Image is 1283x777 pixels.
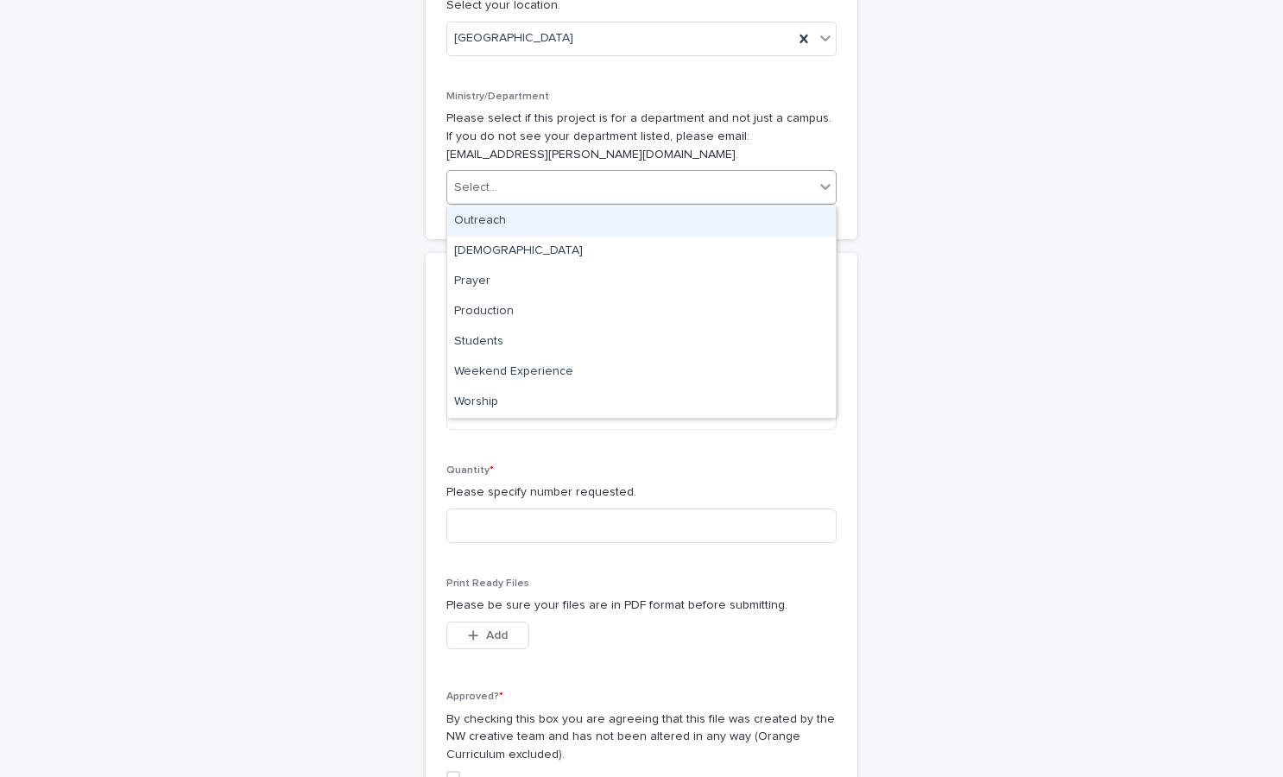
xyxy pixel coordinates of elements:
span: Print Ready Files [446,578,529,589]
span: Quantity [446,465,494,476]
div: Students [447,327,836,357]
div: Select... [454,179,497,197]
div: Production [447,297,836,327]
span: Approved? [446,692,503,702]
span: Ministry/Department [446,92,549,102]
div: Worship [447,388,836,418]
p: Please be sure your files are in PDF format before submitting. [446,597,837,615]
div: Prayer [447,267,836,297]
p: By checking this box you are agreeing that this file was created by the NW creative team and has ... [446,711,837,764]
div: Outreach [447,206,836,237]
p: Please specify number requested. [446,483,837,502]
div: Weekend Experience [447,357,836,388]
div: Pastor [447,237,836,267]
span: [GEOGRAPHIC_DATA] [454,29,573,47]
button: Add [446,622,529,649]
p: Please select if this project is for a department and not just a campus. If you do not see your d... [446,110,837,163]
span: Add [486,629,508,641]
